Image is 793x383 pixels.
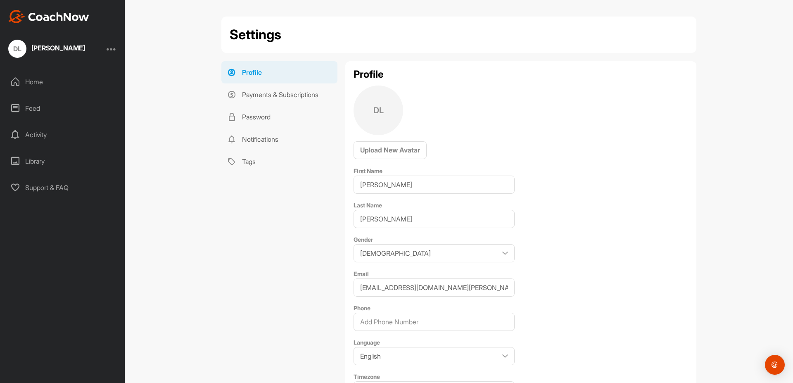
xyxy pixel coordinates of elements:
[5,151,121,171] div: Library
[354,167,382,174] label: First Name
[8,40,26,58] div: DL
[221,128,337,150] a: Notifications
[765,355,785,375] div: Open Intercom Messenger
[354,373,380,380] label: Timezone
[354,202,382,209] label: Last Name
[354,270,369,277] label: Email
[354,236,373,243] label: Gender
[354,339,380,346] label: Language
[5,177,121,198] div: Support & FAQ
[5,124,121,145] div: Activity
[221,61,337,83] a: Profile
[31,45,85,51] div: [PERSON_NAME]
[221,106,337,128] a: Password
[354,313,515,331] input: Add Phone Number
[8,10,89,23] img: CoachNow
[221,150,337,173] a: Tags
[221,83,337,106] a: Payments & Subscriptions
[354,86,403,135] div: DL
[5,71,121,92] div: Home
[354,69,688,79] h2: Profile
[230,25,281,45] h2: Settings
[354,141,427,159] button: Upload New Avatar
[360,146,420,154] span: Upload New Avatar
[354,304,370,312] label: Phone
[5,98,121,119] div: Feed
